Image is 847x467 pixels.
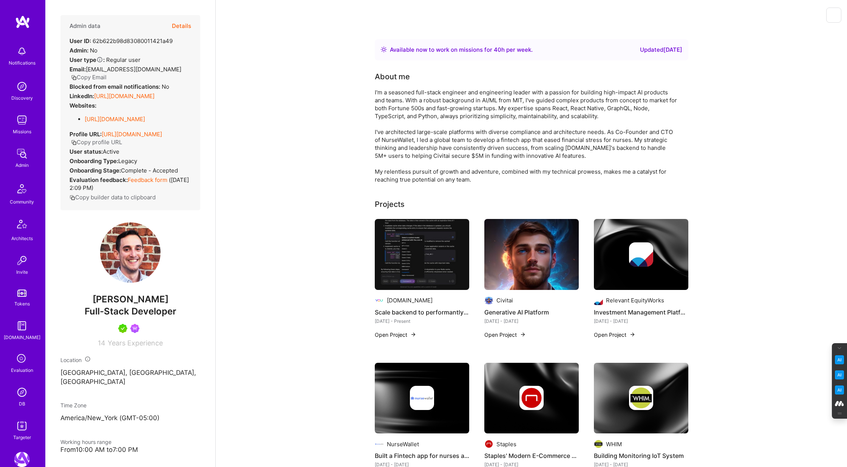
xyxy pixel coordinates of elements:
div: Targeter [13,433,31,441]
div: About me [375,71,410,82]
i: icon Copy [71,140,77,145]
img: Company logo [375,439,384,449]
div: Invite [16,268,28,276]
img: arrow-right [629,331,635,338]
div: Regular user [70,56,141,64]
span: Active [103,148,119,155]
span: Time Zone [60,402,87,408]
a: [URL][DOMAIN_NAME] [85,116,145,123]
button: Details [172,15,191,37]
img: Company logo [594,296,603,305]
p: America/New_York (GMT-05:00 ) [60,414,200,423]
img: Company logo [484,296,493,305]
strong: User status: [70,148,103,155]
button: Open Project [375,331,416,339]
h4: Built a Fintech app for nurses and the incredible team of engineers that helped me bring the app ... [375,451,469,461]
img: cover [484,363,579,434]
img: Been on Mission [130,324,139,333]
img: Company logo [375,296,384,305]
img: teamwork [14,113,29,128]
h4: Generative AI Platform [484,307,579,317]
img: Invite [14,253,29,268]
div: No [70,46,97,54]
strong: Blocked from email notifications: [70,83,162,90]
button: Open Project [594,331,635,339]
div: ( [DATE] 2:09 PM ) [70,176,191,192]
h4: Scale backend to performantly handle 5M+ users [375,307,469,317]
div: From 10:00 AM to 7:00 PM [60,446,200,454]
div: Notifications [9,59,36,67]
a: Feedback form [128,176,167,183]
strong: Profile URL: [70,131,102,138]
a: A.Team: Leading A.Team's Marketing & DemandGen [12,452,31,467]
img: cover [594,219,688,290]
span: Full-Stack Developer [85,306,176,317]
div: [DATE] - [DATE] [594,317,688,325]
span: 40 [494,46,501,53]
i: icon SelectionTeam [15,352,29,366]
p: [GEOGRAPHIC_DATA], [GEOGRAPHIC_DATA], [GEOGRAPHIC_DATA] [60,368,200,387]
img: Company logo [629,242,653,267]
div: Tokens [14,300,30,308]
img: cover [594,363,688,434]
img: Scale backend to performantly handle 5M+ users [375,219,469,290]
div: Architects [11,234,33,242]
h4: Investment Management Platform [594,307,688,317]
img: cover [375,363,469,434]
strong: Onboarding Type: [70,157,118,165]
img: Company logo [484,439,493,449]
div: Community [10,198,34,206]
span: [PERSON_NAME] [60,294,200,305]
span: legacy [118,157,137,165]
img: discovery [14,79,29,94]
span: 14 [98,339,105,347]
button: Copy Email [71,73,107,81]
div: Civitai [496,296,513,304]
div: Relevant EquityWorks [606,296,664,304]
img: Company logo [629,386,653,410]
img: logo [15,15,30,29]
img: Community [13,180,31,198]
strong: Evaluation feedback: [70,176,128,183]
img: Availability [381,46,387,52]
h4: Staples' Modern E-Commerce Platform [484,451,579,461]
div: Evaluation [11,366,33,374]
strong: Email: [70,66,86,73]
div: Projects [375,199,405,210]
div: DB [19,400,25,408]
div: Admin [15,161,29,169]
strong: User type : [70,56,105,63]
strong: User ID: [70,37,91,45]
strong: Admin: [70,47,88,54]
div: 62b622b98d83080011421a49 [70,37,173,45]
a: [URL][DOMAIN_NAME] [94,92,155,100]
img: Company logo [410,386,434,410]
div: NurseWallet [387,440,419,448]
img: A.Team: Leading A.Team's Marketing & DemandGen [14,452,29,467]
div: Location [60,356,200,364]
img: Jargon Buster icon [835,385,844,395]
span: [EMAIL_ADDRESS][DOMAIN_NAME] [86,66,181,73]
img: guide book [14,318,29,333]
strong: Websites: [70,102,96,109]
i: icon Copy [70,195,75,200]
a: [URL][DOMAIN_NAME] [102,131,162,138]
button: Copy builder data to clipboard [70,193,156,201]
h4: Building Monitoring IoT System [594,451,688,461]
div: Staples [496,440,516,448]
i: Help [96,56,103,63]
img: Architects [13,216,31,234]
div: Available now to work on missions for h per week . [390,45,533,54]
div: Updated [DATE] [640,45,682,54]
div: [DATE] - Present [375,317,469,325]
span: Years Experience [108,339,163,347]
i: icon Copy [71,75,77,80]
img: Generative AI Platform [484,219,579,290]
div: [DOMAIN_NAME] [387,296,433,304]
img: tokens [17,290,26,297]
div: WHIM [606,440,622,448]
span: Complete - Accepted [121,167,178,174]
div: [DATE] - [DATE] [484,317,579,325]
div: [DOMAIN_NAME] [4,333,40,341]
div: I'm a seasoned full-stack engineer and engineering leader with a passion for building high-impact... [375,88,677,183]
